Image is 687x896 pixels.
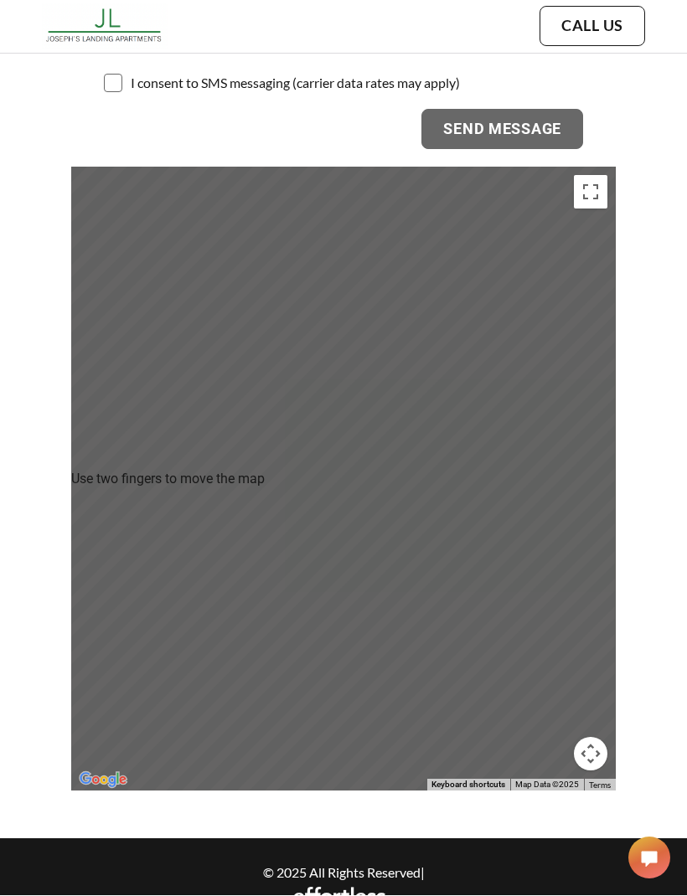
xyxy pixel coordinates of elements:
[75,770,131,791] img: Google
[589,780,611,790] a: Terms (opens in new tab)
[574,176,607,209] button: Toggle fullscreen view
[515,780,579,790] span: Map Data ©2025
[75,770,131,791] a: Open this area in Google Maps (opens a new window)
[42,4,168,49] img: josephs_landing_logo.png
[431,780,505,791] button: Keyboard shortcuts
[561,18,623,36] a: Call Us
[574,738,607,771] button: Map camera controls
[91,865,597,881] p: © 2025 All Rights Reserved |
[540,7,645,47] button: Call Us
[421,110,583,150] button: Send Message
